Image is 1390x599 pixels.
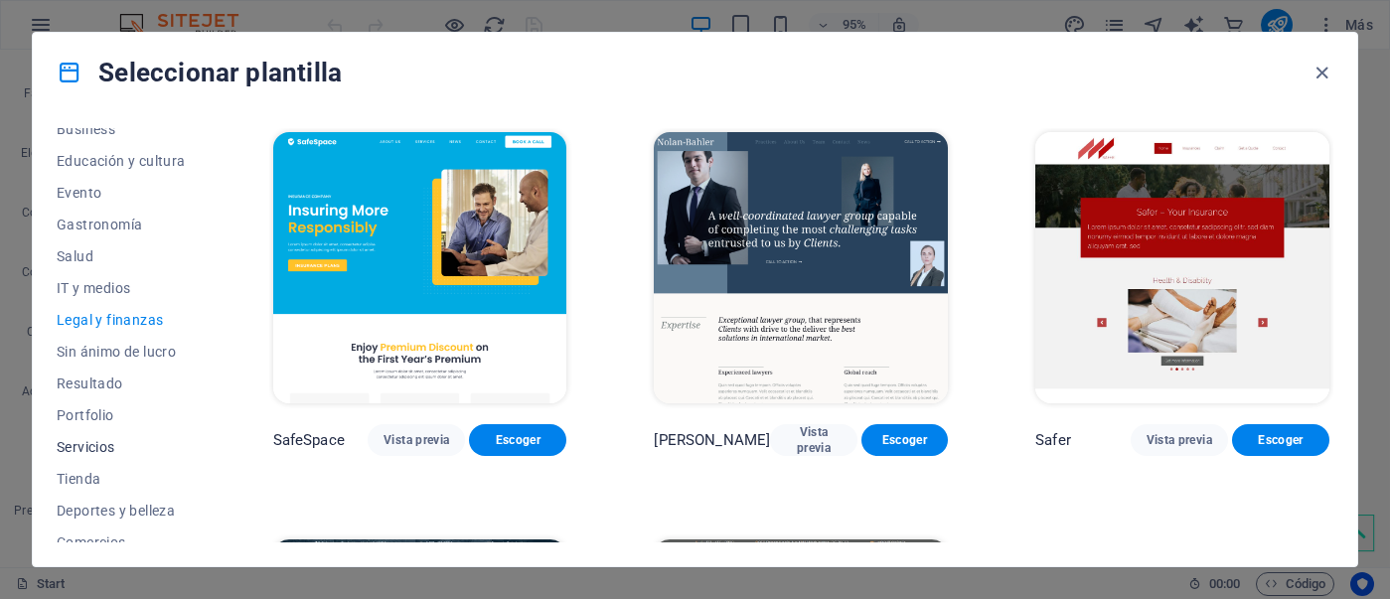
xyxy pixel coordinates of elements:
button: Salud [57,240,186,272]
span: Evento [57,185,186,201]
button: Vista previa [1131,424,1228,456]
h4: Seleccionar plantilla [57,57,342,88]
span: Salud [57,248,186,264]
span: Resultado [57,375,186,391]
span: Escoger [877,432,932,448]
button: Servicios [57,431,186,463]
button: Vista previa [368,424,465,456]
span: Vista previa [786,424,841,456]
span: Sin ánimo de lucro [57,344,186,360]
span: IT y medios [57,280,186,296]
p: SafeSpace [273,430,345,450]
button: Resultado [57,368,186,399]
span: Escoger [1248,432,1313,448]
span: Comercios [57,534,186,550]
span: Educación y cultura [57,153,186,169]
span: Servicios [57,439,186,455]
span: Vista previa [384,432,449,448]
button: Escoger [861,424,948,456]
button: Sin ánimo de lucro [57,336,186,368]
button: Tienda [57,463,186,495]
button: Escoger [469,424,566,456]
button: Gastronomía [57,209,186,240]
button: IT y medios [57,272,186,304]
span: Business [57,121,186,137]
span: Portfolio [57,407,186,423]
img: SafeSpace [273,132,567,403]
p: [PERSON_NAME] [654,430,770,450]
button: Portfolio [57,399,186,431]
button: Escoger [1232,424,1329,456]
img: Nolan-Bahler [654,132,948,403]
button: Comercios [57,526,186,558]
span: Deportes y belleza [57,503,186,519]
button: Educación y cultura [57,145,186,177]
img: Safer [1035,132,1329,403]
button: Business [57,113,186,145]
p: Safer [1035,430,1071,450]
span: Tienda [57,471,186,487]
span: Gastronomía [57,217,186,232]
button: Deportes y belleza [57,495,186,526]
button: Legal y finanzas [57,304,186,336]
span: Escoger [485,432,550,448]
span: Legal y finanzas [57,312,186,328]
span: Vista previa [1147,432,1212,448]
button: Vista previa [770,424,856,456]
button: Evento [57,177,186,209]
